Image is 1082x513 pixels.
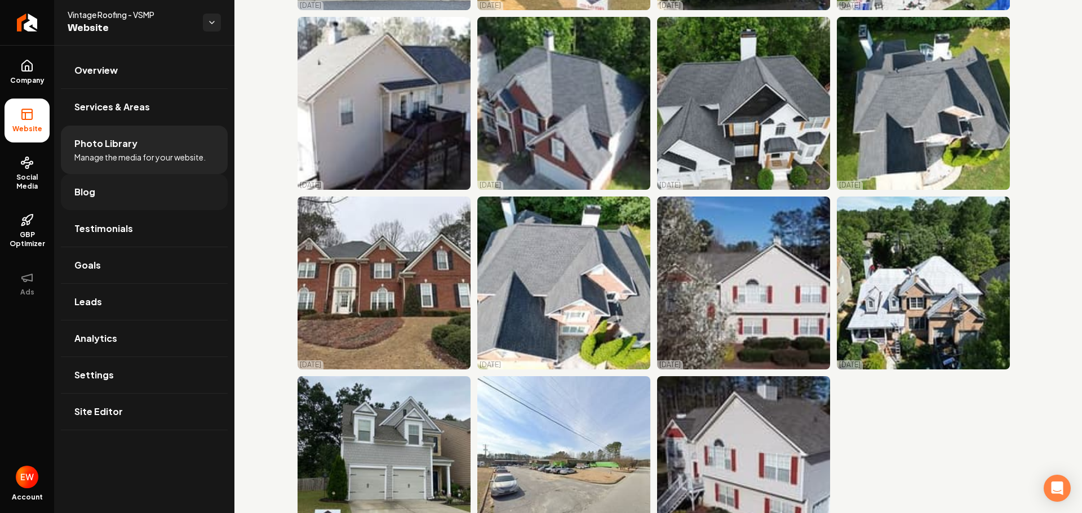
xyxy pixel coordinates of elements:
[61,211,228,247] a: Testimonials
[659,1,681,10] p: [DATE]
[74,332,117,345] span: Analytics
[657,17,830,190] img: No alt text set for this photo
[68,9,194,20] span: Vintage Roofing - VSMP
[61,357,228,393] a: Settings
[74,100,150,114] span: Services & Areas
[477,197,650,369] img: No alt text set for this photo
[298,17,471,190] img: No alt text set for this photo
[74,405,123,418] span: Site Editor
[5,230,50,248] span: GBP Optimizer
[74,295,102,309] span: Leads
[74,137,138,150] span: Photo Library
[839,181,861,190] p: [DATE]
[300,360,321,369] p: [DATE]
[74,151,206,163] span: Manage the media for your website.
[61,394,228,430] a: Site Editor
[1044,475,1071,502] div: Open Intercom Messenger
[5,147,50,200] a: Social Media
[480,360,501,369] p: [DATE]
[659,181,681,190] p: [DATE]
[8,124,47,133] span: Website
[74,185,95,199] span: Blog
[837,17,1010,190] img: No alt text set for this photo
[5,50,50,94] a: Company
[839,1,861,10] p: [DATE]
[61,284,228,320] a: Leads
[68,20,194,36] span: Website
[16,466,38,488] img: Eddie Walker
[61,247,228,283] a: Goals
[16,466,38,488] button: Open user button
[74,64,118,77] span: Overview
[477,17,650,190] img: No alt text set for this photo
[839,360,861,369] p: [DATE]
[5,204,50,257] a: GBP Optimizer
[61,52,228,88] a: Overview
[61,174,228,210] a: Blog
[61,89,228,125] a: Services & Areas
[74,368,114,382] span: Settings
[12,493,43,502] span: Account
[16,288,39,297] span: Ads
[5,173,50,191] span: Social Media
[298,197,471,369] img: No alt text set for this photo
[480,181,501,190] p: [DATE]
[300,1,321,10] p: [DATE]
[61,320,228,356] a: Analytics
[659,360,681,369] p: [DATE]
[300,181,321,190] p: [DATE]
[74,222,133,235] span: Testimonials
[74,258,101,272] span: Goals
[480,1,501,10] p: [DATE]
[657,197,830,369] img: No alt text set for this photo
[837,197,1010,369] img: No alt text set for this photo
[5,262,50,306] button: Ads
[6,76,49,85] span: Company
[17,14,38,32] img: Rebolt Logo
